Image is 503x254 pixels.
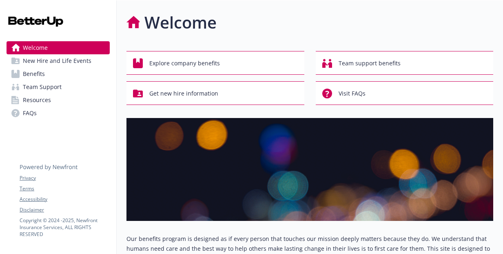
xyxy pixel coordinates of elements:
[20,206,109,214] a: Disclaimer
[7,41,110,54] a: Welcome
[20,185,109,192] a: Terms
[7,107,110,120] a: FAQs
[20,196,109,203] a: Accessibility
[7,54,110,67] a: New Hire and Life Events
[7,67,110,80] a: Benefits
[23,41,48,54] span: Welcome
[144,10,217,35] h1: Welcome
[23,107,37,120] span: FAQs
[23,80,62,94] span: Team Support
[339,86,366,101] span: Visit FAQs
[126,118,493,221] img: overview page banner
[23,54,91,67] span: New Hire and Life Events
[316,51,494,75] button: Team support benefits
[7,94,110,107] a: Resources
[126,81,304,105] button: Get new hire information
[149,86,218,101] span: Get new hire information
[316,81,494,105] button: Visit FAQs
[23,67,45,80] span: Benefits
[20,174,109,182] a: Privacy
[20,217,109,238] p: Copyright © 2024 - 2025 , Newfront Insurance Services, ALL RIGHTS RESERVED
[149,56,220,71] span: Explore company benefits
[126,51,304,75] button: Explore company benefits
[7,80,110,94] a: Team Support
[339,56,401,71] span: Team support benefits
[23,94,51,107] span: Resources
